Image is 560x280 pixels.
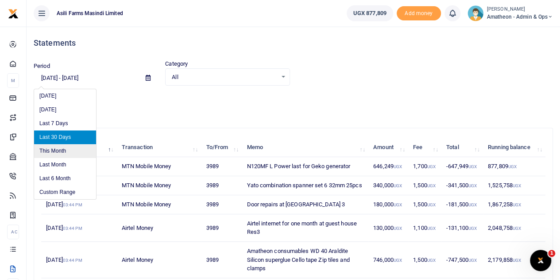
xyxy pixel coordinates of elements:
[347,5,393,21] a: UGX 877,809
[34,103,96,117] li: [DATE]
[353,9,386,18] span: UGX 877,809
[408,176,441,195] td: 1,500
[41,214,117,242] td: [DATE]
[468,164,477,169] small: UGX
[427,226,435,231] small: UGX
[63,258,82,263] small: 03:44 PM
[201,138,242,157] th: To/From: activate to sort column ascending
[483,242,545,278] td: 2,179,858
[34,172,96,185] li: Last 6 Month
[441,157,483,176] td: -647,949
[397,9,441,16] a: Add money
[242,195,368,214] td: Door repairs at [GEOGRAPHIC_DATA] 3
[34,38,553,48] h4: Statements
[34,158,96,172] li: Last Month
[468,202,477,207] small: UGX
[441,214,483,242] td: -131,100
[53,9,127,17] span: Asili Farms Masindi Limited
[7,225,19,239] li: Ac
[483,157,545,176] td: 877,809
[467,5,483,21] img: profile-user
[117,242,201,278] td: Airtel Money
[242,157,368,176] td: N120MF L Power last for Geko generator
[368,242,408,278] td: 746,000
[34,71,139,86] input: select period
[397,6,441,21] li: Toup your wallet
[117,195,201,214] td: MTN Mobile Money
[368,176,408,195] td: 340,000
[408,214,441,242] td: 1,100
[394,226,402,231] small: UGX
[34,62,50,71] label: Period
[408,157,441,176] td: 1,700
[508,164,517,169] small: UGX
[368,138,408,157] th: Amount: activate to sort column ascending
[427,258,435,263] small: UGX
[513,226,521,231] small: UGX
[368,214,408,242] td: 130,000
[34,89,96,103] li: [DATE]
[467,5,553,21] a: profile-user [PERSON_NAME] Amatheon - Admin & Ops
[483,138,545,157] th: Running balance: activate to sort column ascending
[8,8,19,19] img: logo-small
[530,250,551,271] iframe: Intercom live chat
[201,176,242,195] td: 3989
[468,258,477,263] small: UGX
[368,157,408,176] td: 646,249
[394,183,402,188] small: UGX
[513,202,521,207] small: UGX
[441,195,483,214] td: -181,500
[441,176,483,195] td: -341,500
[397,6,441,21] span: Add money
[201,195,242,214] td: 3989
[394,164,402,169] small: UGX
[427,164,435,169] small: UGX
[8,10,19,16] a: logo-small logo-large logo-large
[242,214,368,242] td: Airtel internet for one month at guest house Res3
[483,214,545,242] td: 2,048,758
[201,157,242,176] td: 3989
[441,138,483,157] th: Total: activate to sort column ascending
[427,202,435,207] small: UGX
[468,183,477,188] small: UGX
[117,214,201,242] td: Airtel Money
[468,226,477,231] small: UGX
[63,226,82,231] small: 03:44 PM
[165,59,188,68] label: Category
[242,242,368,278] td: Amatheon consumables WD 40 Araldite Silicon superglue Cello tape Zip tiles and clamps
[427,183,435,188] small: UGX
[483,195,545,214] td: 1,867,258
[34,130,96,144] li: Last 30 Days
[368,195,408,214] td: 180,000
[41,195,117,214] td: [DATE]
[34,96,553,106] p: Download
[408,138,441,157] th: Fee: activate to sort column ascending
[441,242,483,278] td: -747,500
[172,73,277,82] span: All
[117,138,201,157] th: Transaction: activate to sort column ascending
[394,258,402,263] small: UGX
[343,5,397,21] li: Wallet ballance
[34,144,96,158] li: This Month
[394,202,402,207] small: UGX
[487,6,553,13] small: [PERSON_NAME]
[548,250,555,257] span: 1
[34,117,96,130] li: Last 7 Days
[513,258,521,263] small: UGX
[201,214,242,242] td: 3989
[201,242,242,278] td: 3989
[408,242,441,278] td: 1,500
[487,13,553,21] span: Amatheon - Admin & Ops
[41,242,117,278] td: [DATE]
[117,176,201,195] td: MTN Mobile Money
[483,176,545,195] td: 1,525,758
[513,183,521,188] small: UGX
[242,138,368,157] th: Memo: activate to sort column ascending
[408,195,441,214] td: 1,500
[63,202,82,207] small: 03:44 PM
[7,73,19,88] li: M
[34,185,96,199] li: Custom Range
[242,176,368,195] td: Yato combination spanner set 6 32mm 25pcs
[117,157,201,176] td: MTN Mobile Money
